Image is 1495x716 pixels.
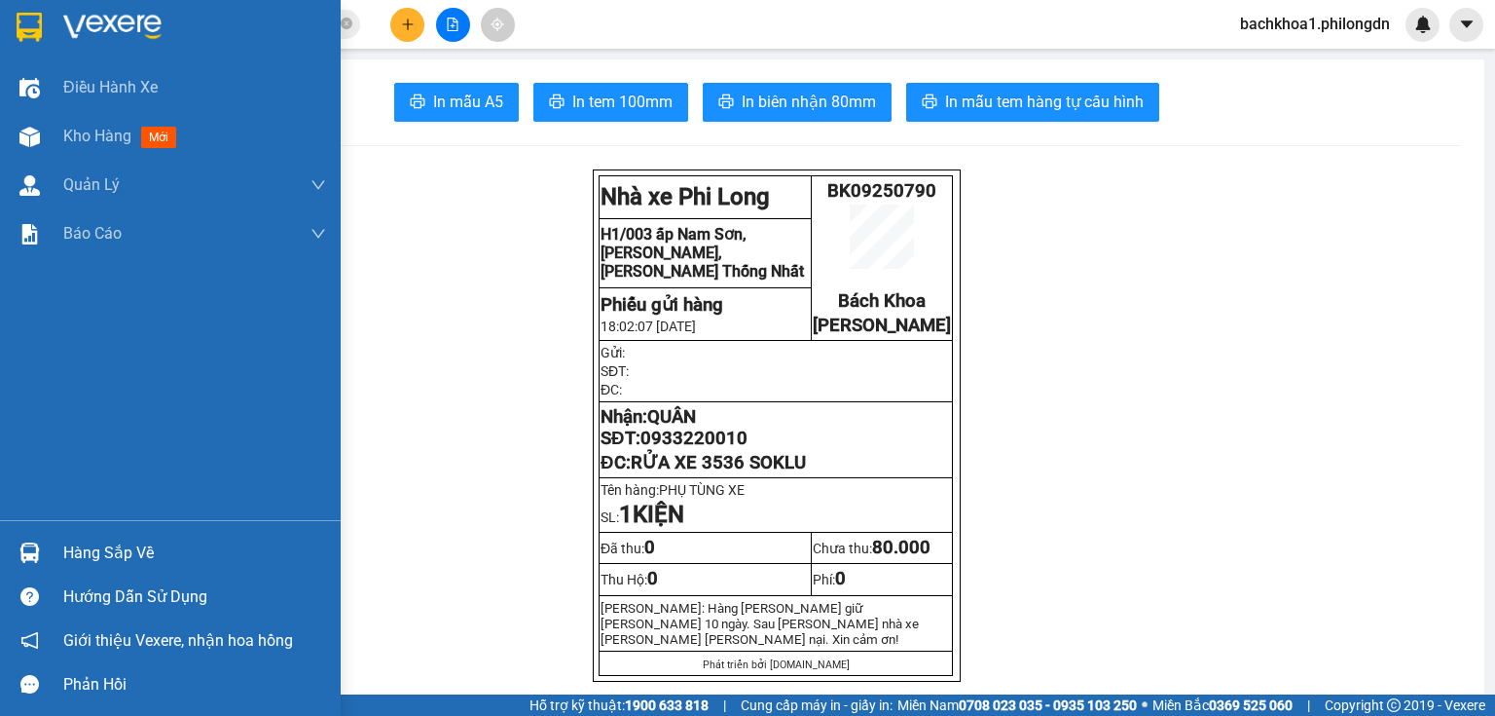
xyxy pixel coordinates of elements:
[812,533,953,564] td: Chưa thu:
[19,127,40,147] img: warehouse-icon
[601,601,919,647] span: [PERSON_NAME]: Hàng [PERSON_NAME] giữ [PERSON_NAME] 10 ngày. Sau [PERSON_NAME] nhà xe [PERSON...
[601,183,770,210] strong: Nhà xe Phi Long
[631,452,806,473] span: RỬA XE 3536 SOKLU
[572,90,673,114] span: In tem 100mm
[310,177,326,193] span: down
[742,90,876,114] span: In biên nhận 80mm
[1142,701,1148,709] span: ⚪️
[600,564,812,595] td: Thu Hộ:
[63,127,131,145] span: Kho hàng
[446,18,459,31] span: file-add
[872,537,930,558] span: 80.000
[410,94,425,112] span: printer
[1209,697,1293,713] strong: 0369 525 060
[63,583,326,612] div: Hướng dẫn sử dụng
[1458,16,1476,33] span: caret-down
[20,587,39,606] span: question-circle
[390,8,424,42] button: plus
[1449,8,1483,42] button: caret-down
[19,78,40,98] img: warehouse-icon
[601,225,804,281] span: H1/003 ấp Nam Sơn, [PERSON_NAME], [PERSON_NAME] Thống Nhất
[945,90,1144,114] span: In mẫu tem hàng tự cấu hình
[20,675,39,694] span: message
[906,83,1159,122] button: printerIn mẫu tem hàng tự cấu hình
[601,509,684,525] span: SL:
[433,90,503,114] span: In mẫu A5
[1224,12,1405,36] span: bachkhoa1.philongdn
[600,533,812,564] td: Đã thu:
[601,294,723,316] strong: Phiếu gửi hàng
[659,482,753,498] span: PHỤ TÙNG XE
[63,221,122,245] span: Báo cáo
[529,695,709,716] span: Hỗ trợ kỹ thuật:
[601,345,951,360] p: Gửi:
[835,568,846,589] span: 0
[838,290,926,312] span: Bách Khoa
[601,363,629,379] span: SĐT:
[394,83,519,122] button: printerIn mẫu A5
[741,695,893,716] span: Cung cấp máy in - giấy in:
[601,382,622,397] span: ĐC:
[63,628,293,653] span: Giới thiệu Vexere, nhận hoa hồng
[63,670,326,699] div: Phản hồi
[647,406,696,428] span: QUÂN
[601,482,951,498] p: Tên hàng:
[310,226,326,242] span: down
[633,501,684,528] strong: KIỆN
[723,695,726,716] span: |
[813,315,951,336] span: [PERSON_NAME]
[922,94,937,112] span: printer
[481,8,515,42] button: aim
[827,180,936,202] span: BK09250790
[1307,695,1310,716] span: |
[19,543,40,563] img: warehouse-icon
[63,539,326,568] div: Hàng sắp về
[533,83,688,122] button: printerIn tem 100mm
[703,659,850,671] span: Phát triển bởi [DOMAIN_NAME]
[619,501,633,528] span: 1
[601,452,805,473] span: ĐC:
[549,94,565,112] span: printer
[601,319,696,334] span: 18:02:07 [DATE]
[491,18,504,31] span: aim
[63,172,120,197] span: Quản Lý
[19,224,40,245] img: solution-icon
[601,406,747,449] strong: Nhận: SĐT:
[341,18,352,29] span: close-circle
[141,127,176,148] span: mới
[436,8,470,42] button: file-add
[640,428,747,449] span: 0933220010
[897,695,1137,716] span: Miền Nam
[1387,698,1401,712] span: copyright
[647,568,658,589] span: 0
[1152,695,1293,716] span: Miền Bắc
[625,697,709,713] strong: 1900 633 818
[20,631,39,650] span: notification
[959,697,1137,713] strong: 0708 023 035 - 0935 103 250
[341,16,352,34] span: close-circle
[812,564,953,595] td: Phí:
[718,94,734,112] span: printer
[63,75,158,99] span: Điều hành xe
[401,18,415,31] span: plus
[644,537,655,558] span: 0
[1414,16,1432,33] img: icon-new-feature
[703,83,892,122] button: printerIn biên nhận 80mm
[19,175,40,196] img: warehouse-icon
[17,13,42,42] img: logo-vxr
